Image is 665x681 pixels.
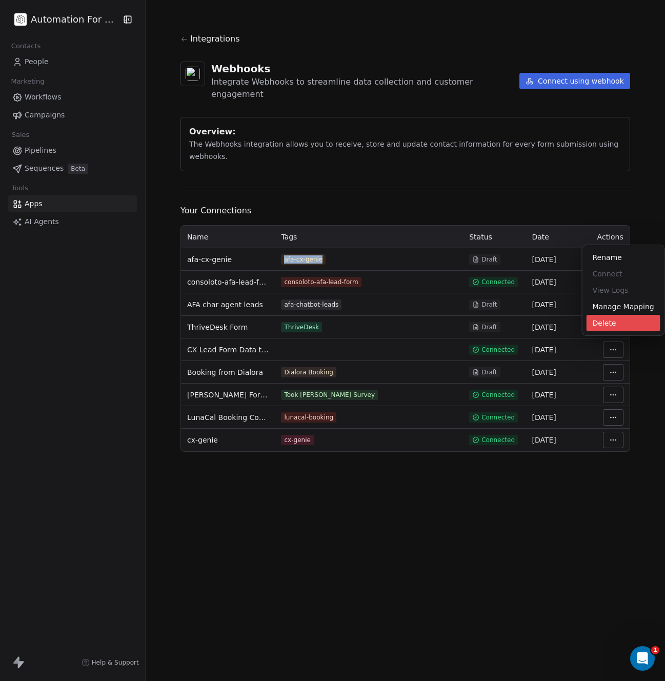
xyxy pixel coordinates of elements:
span: 1 [651,646,659,654]
div: View Logs [587,282,660,298]
div: Rename [587,249,660,266]
div: Manage Mapping [587,298,660,315]
div: Connect [587,266,660,282]
iframe: Intercom live chat [630,646,655,671]
div: Delete [587,315,660,331]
